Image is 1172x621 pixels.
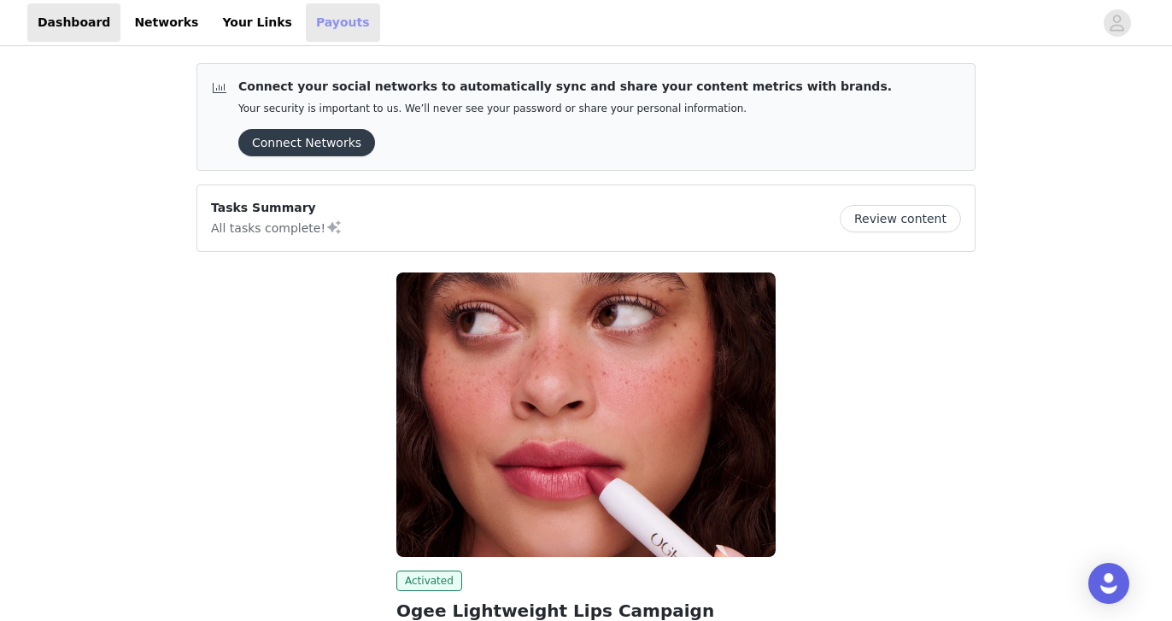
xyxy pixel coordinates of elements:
[840,205,961,232] button: Review content
[1109,9,1125,37] div: avatar
[1088,563,1129,604] div: Open Intercom Messenger
[212,3,302,42] a: Your Links
[396,272,776,557] img: Ogee
[238,129,375,156] button: Connect Networks
[306,3,380,42] a: Payouts
[124,3,208,42] a: Networks
[27,3,120,42] a: Dashboard
[238,103,892,115] p: Your security is important to us. We’ll never see your password or share your personal information.
[396,571,462,591] span: Activated
[211,199,343,217] p: Tasks Summary
[211,217,343,237] p: All tasks complete!
[238,78,892,96] p: Connect your social networks to automatically sync and share your content metrics with brands.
